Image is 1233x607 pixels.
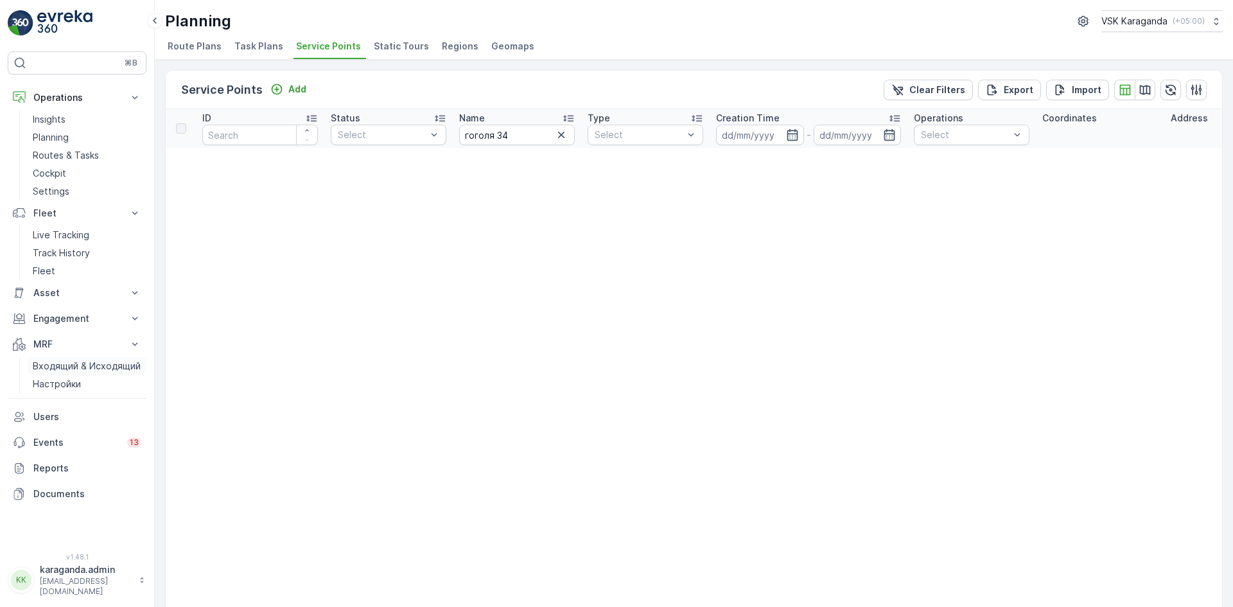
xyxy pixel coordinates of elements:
[331,112,360,125] p: Status
[288,83,306,96] p: Add
[442,40,478,53] span: Regions
[1042,112,1097,125] p: Coordinates
[1046,80,1109,100] button: Import
[1173,16,1205,26] p: ( +05:00 )
[28,110,146,128] a: Insights
[202,112,211,125] p: ID
[716,112,780,125] p: Creation Time
[40,576,132,597] p: [EMAIL_ADDRESS][DOMAIN_NAME]
[28,375,146,393] a: Настройки
[265,82,311,97] button: Add
[28,226,146,244] a: Live Tracking
[33,229,89,242] p: Live Tracking
[11,570,31,590] div: KK
[202,125,318,145] input: Search
[28,164,146,182] a: Cockpit
[807,127,811,143] p: -
[978,80,1041,100] button: Export
[28,182,146,200] a: Settings
[33,360,141,373] p: Входящий & Исходящий
[33,185,69,198] p: Settings
[814,125,902,145] input: dd/mm/yyyy
[595,128,683,141] p: Select
[8,481,146,507] a: Documents
[28,244,146,262] a: Track History
[491,40,534,53] span: Geomaps
[33,436,119,449] p: Events
[914,112,963,125] p: Operations
[28,262,146,280] a: Fleet
[33,488,141,500] p: Documents
[33,149,99,162] p: Routes & Tasks
[8,280,146,306] button: Asset
[28,128,146,146] a: Planning
[459,112,485,125] p: Name
[33,167,66,180] p: Cockpit
[8,85,146,110] button: Operations
[921,128,1010,141] p: Select
[33,338,121,351] p: MRF
[8,404,146,430] a: Users
[588,112,610,125] p: Type
[33,207,121,220] p: Fleet
[33,286,121,299] p: Asset
[33,265,55,277] p: Fleet
[909,84,965,96] p: Clear Filters
[33,462,141,475] p: Reports
[1171,112,1208,125] p: Address
[165,11,231,31] p: Planning
[28,357,146,375] a: Входящий & Исходящий
[8,10,33,36] img: logo
[130,437,139,448] p: 13
[33,91,121,104] p: Operations
[40,563,132,576] p: karaganda.admin
[37,10,92,36] img: logo_light-DOdMpM7g.png
[8,200,146,226] button: Fleet
[33,312,121,325] p: Engagement
[1072,84,1101,96] p: Import
[8,455,146,481] a: Reports
[234,40,283,53] span: Task Plans
[374,40,429,53] span: Static Tours
[125,58,137,68] p: ⌘B
[8,430,146,455] a: Events13
[168,40,222,53] span: Route Plans
[181,81,263,99] p: Service Points
[296,40,361,53] span: Service Points
[1004,84,1033,96] p: Export
[33,247,90,260] p: Track History
[8,306,146,331] button: Engagement
[459,125,575,145] input: Search
[33,378,81,391] p: Настройки
[716,125,804,145] input: dd/mm/yyyy
[8,331,146,357] button: MRF
[33,410,141,423] p: Users
[1101,10,1223,32] button: VSK Karaganda(+05:00)
[28,146,146,164] a: Routes & Tasks
[33,113,66,126] p: Insights
[338,128,426,141] p: Select
[1101,15,1167,28] p: VSK Karaganda
[884,80,973,100] button: Clear Filters
[33,131,69,144] p: Planning
[8,553,146,561] span: v 1.48.1
[8,563,146,597] button: KKkaraganda.admin[EMAIL_ADDRESS][DOMAIN_NAME]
